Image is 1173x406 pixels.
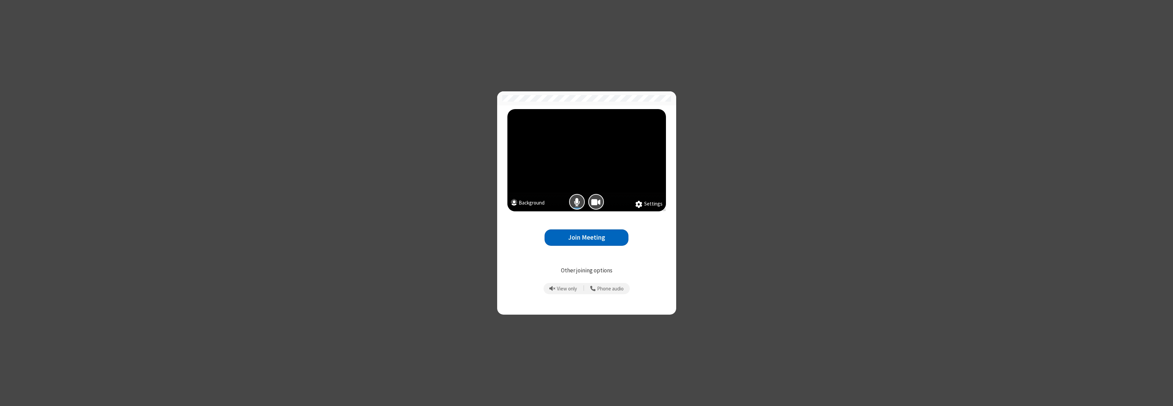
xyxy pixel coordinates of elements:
[507,266,666,275] p: Other joining options
[511,199,545,208] button: Background
[557,286,577,292] span: View only
[569,194,585,210] button: Mic is on
[547,283,580,295] button: Prevent echo when there is already an active mic and speaker in the room.
[583,284,584,294] span: |
[545,229,628,246] button: Join Meeting
[588,283,626,295] button: Use your phone for mic and speaker while you view the meeting on this device.
[588,194,604,210] button: Camera is on
[597,286,624,292] span: Phone audio
[635,200,663,208] button: Settings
